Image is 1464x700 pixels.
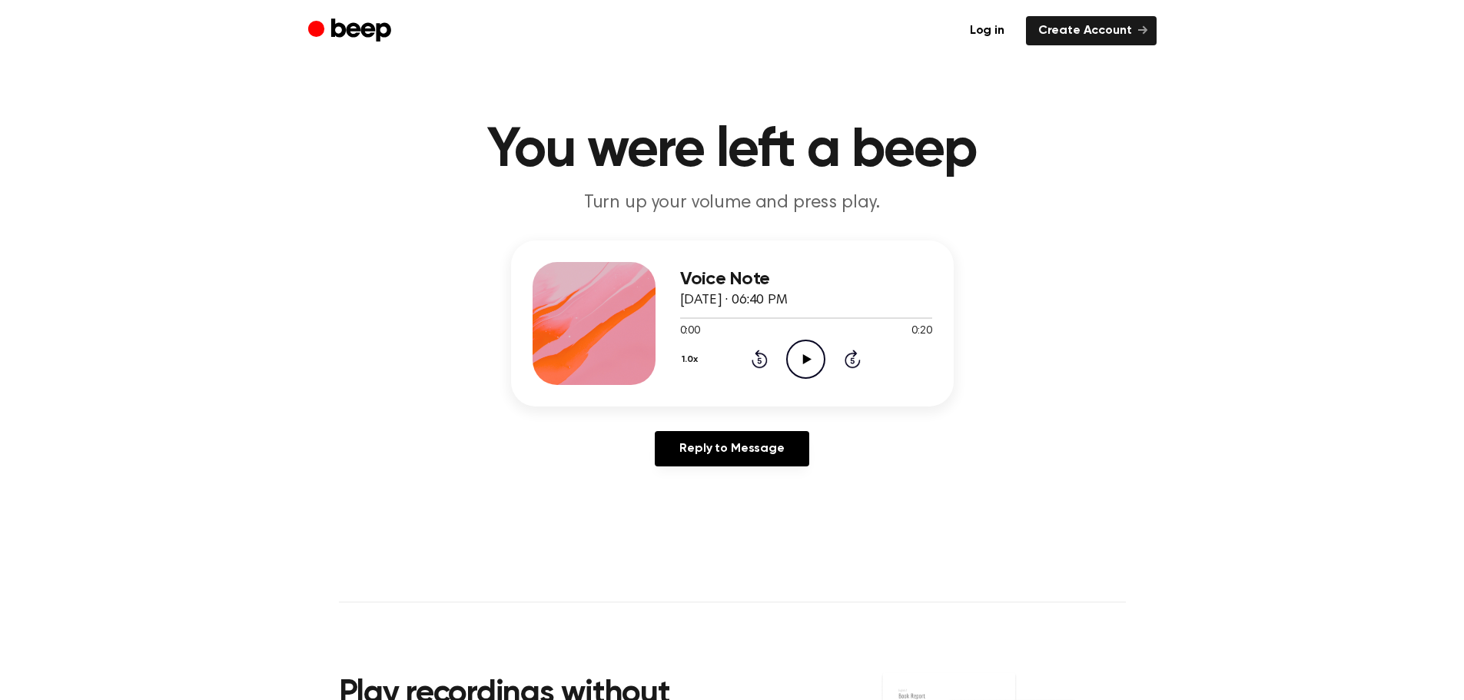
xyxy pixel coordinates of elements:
span: [DATE] · 06:40 PM [680,294,788,307]
a: Beep [308,16,395,46]
a: Log in [958,16,1017,45]
h1: You were left a beep [339,123,1126,178]
span: 0:20 [911,323,931,340]
h3: Voice Note [680,269,932,290]
a: Create Account [1026,16,1157,45]
button: 1.0x [680,347,704,373]
span: 0:00 [680,323,700,340]
p: Turn up your volume and press play. [437,191,1027,216]
a: Reply to Message [655,431,808,466]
